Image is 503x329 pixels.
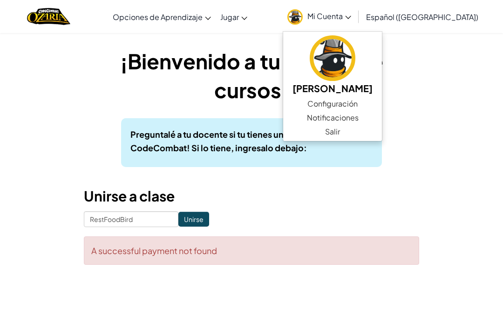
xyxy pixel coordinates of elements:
[283,97,382,111] a: Configuración
[307,11,351,21] span: Mi Cuenta
[307,112,359,123] span: Notificaciones
[113,12,203,22] span: Opciones de Aprendizaje
[283,2,356,31] a: Mi Cuenta
[108,4,216,29] a: Opciones de Aprendizaje
[366,12,478,22] span: Español ([GEOGRAPHIC_DATA])
[84,211,178,227] input: <Enter Class Code>
[310,35,355,81] img: avatar
[287,9,303,25] img: avatar
[178,212,209,227] input: Unirse
[220,12,239,22] span: Jugar
[292,81,373,95] h5: [PERSON_NAME]
[84,236,419,265] div: A successful payment not found
[361,4,483,29] a: Español ([GEOGRAPHIC_DATA])
[84,186,419,207] h3: Unirse a clase
[216,4,252,29] a: Jugar
[84,47,419,104] h1: ¡Bienvenido a tu página de cursos!
[27,7,70,26] a: Ozaria by CodeCombat logo
[283,34,382,97] a: [PERSON_NAME]
[130,129,327,153] b: Preguntalé a tu docente si tu tienes un código de CodeCombat! Si lo tiene, ingresalo debajo:
[283,125,382,139] a: Salir
[283,111,382,125] a: Notificaciones
[27,7,70,26] img: Home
